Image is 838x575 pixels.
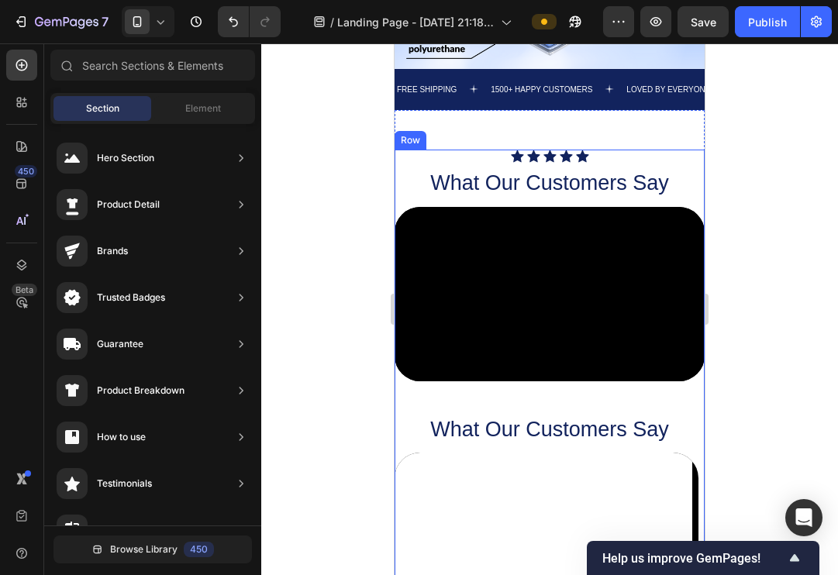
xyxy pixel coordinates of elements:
button: 7 [6,6,116,37]
button: Browse Library450 [53,535,252,563]
div: Open Intercom Messenger [785,499,822,536]
div: 450 [15,165,37,177]
span: Section [86,102,119,115]
div: Product Breakdown [97,383,184,398]
div: Testimonials [97,476,152,491]
span: Element [185,102,221,115]
span: Browse Library [110,542,178,556]
div: How to use [97,429,146,445]
button: Publish [735,6,800,37]
p: 7 [102,12,109,31]
div: Product Detail [97,197,160,212]
button: Show survey - Help us improve GemPages! [602,549,804,567]
input: Search Sections & Elements [50,50,255,81]
div: Brands [97,243,128,259]
span: / [330,14,334,30]
div: Hero Section [97,150,154,166]
span: Save [691,15,716,29]
div: Compare [97,522,138,538]
div: Undo/Redo [218,6,281,37]
div: Trusted Badges [97,290,165,305]
div: Row [3,90,29,104]
iframe: Design area [395,43,705,575]
button: Save [678,6,729,37]
div: Beta [12,284,37,296]
div: 450 [184,542,214,557]
span: Landing Page - [DATE] 21:18:24 [337,14,495,30]
div: Guarantee [97,336,143,352]
span: Help us improve GemPages! [602,551,785,566]
div: Publish [748,14,787,30]
p: LOVED BY EVERYONE [232,42,316,50]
